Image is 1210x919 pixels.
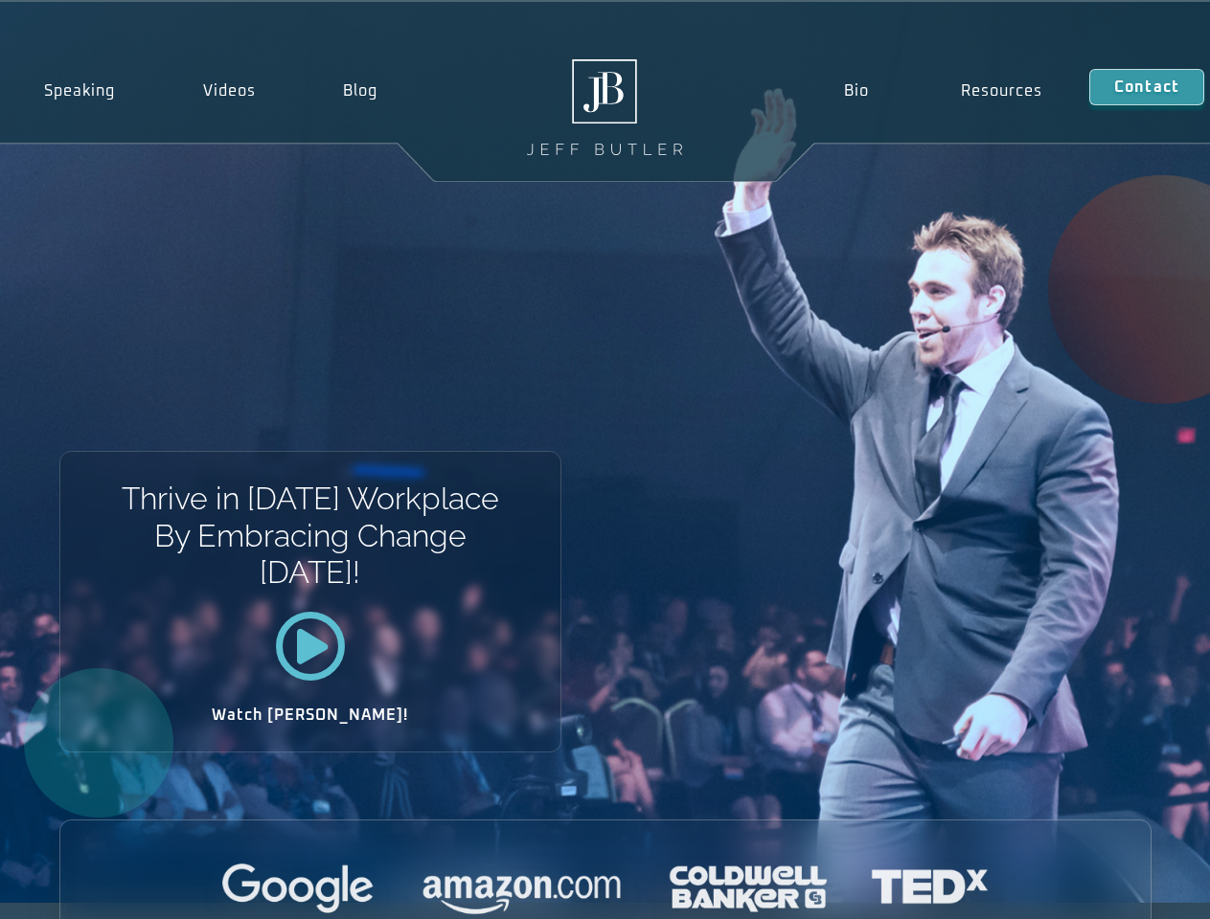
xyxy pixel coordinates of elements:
a: Bio [797,69,915,113]
a: Resources [915,69,1089,113]
h1: Thrive in [DATE] Workplace By Embracing Change [DATE]! [120,481,500,591]
a: Blog [299,69,422,113]
nav: Menu [797,69,1088,113]
span: Contact [1114,79,1179,95]
h2: Watch [PERSON_NAME]! [127,707,493,723]
a: Contact [1089,69,1204,105]
a: Videos [159,69,300,113]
